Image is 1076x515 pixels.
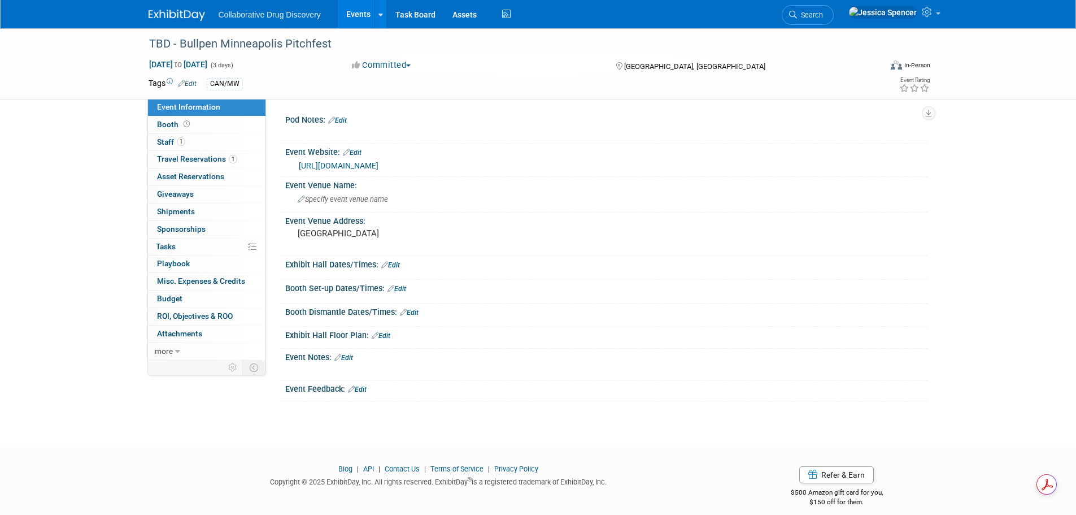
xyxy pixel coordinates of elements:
a: Search [782,5,834,25]
div: Copyright © 2025 ExhibitDay, Inc. All rights reserved. ExhibitDay is a registered trademark of Ex... [149,474,729,487]
a: more [148,343,265,360]
a: Edit [381,261,400,269]
a: Edit [372,332,390,340]
a: Edit [178,80,197,88]
a: Giveaways [148,186,265,203]
span: Travel Reservations [157,154,237,163]
span: Booth not reserved yet [181,120,192,128]
img: ExhibitDay [149,10,205,21]
div: Event Feedback: [285,380,928,395]
button: Committed [348,59,415,71]
span: Event Information [157,102,220,111]
a: Blog [338,465,352,473]
div: $150 off for them. [746,497,928,507]
span: [GEOGRAPHIC_DATA], [GEOGRAPHIC_DATA] [624,62,765,71]
a: Contact Us [385,465,420,473]
td: Tags [149,77,197,90]
span: Budget [157,294,182,303]
span: Sponsorships [157,224,206,233]
span: Tasks [156,242,176,251]
span: more [155,347,173,356]
img: Jessica Spencer [848,6,917,19]
span: | [421,465,429,473]
span: Specify event venue name [298,195,388,204]
div: Exhibit Hall Floor Plan: [285,327,928,341]
span: Collaborative Drug Discovery [219,10,321,19]
a: Edit [343,149,361,157]
span: (3 days) [210,62,233,69]
a: Edit [348,386,367,393]
div: Event Website: [285,144,928,158]
div: Event Venue Name: [285,177,928,191]
span: Shipments [157,207,195,216]
a: Event Information [148,99,265,116]
td: Personalize Event Tab Strip [223,360,243,375]
a: Staff1 [148,134,265,151]
span: | [376,465,383,473]
span: 1 [229,155,237,163]
td: Toggle Event Tabs [242,360,265,375]
a: [URL][DOMAIN_NAME] [299,161,378,170]
div: $500 Amazon gift card for you, [746,481,928,507]
a: Refer & Earn [799,466,874,483]
a: Budget [148,291,265,308]
a: Terms of Service [430,465,483,473]
a: Booth [148,116,265,133]
span: Asset Reservations [157,172,224,181]
a: Shipments [148,204,265,220]
span: Staff [157,137,185,146]
span: Giveaways [157,189,194,198]
div: CAN/MW [207,78,243,90]
a: Tasks [148,239,265,256]
span: Misc. Expenses & Credits [157,276,245,285]
a: Attachments [148,326,265,343]
sup: ® [468,477,472,483]
div: Event Rating [899,77,930,83]
span: | [485,465,493,473]
a: API [363,465,374,473]
span: Attachments [157,329,202,338]
a: Edit [400,309,419,317]
div: Event Format [814,59,931,76]
a: Sponsorships [148,221,265,238]
div: In-Person [904,61,930,70]
span: | [354,465,361,473]
a: Misc. Expenses & Credits [148,273,265,290]
span: [DATE] [DATE] [149,59,208,70]
a: Travel Reservations1 [148,151,265,168]
a: Privacy Policy [494,465,538,473]
a: Edit [387,285,406,293]
pre: [GEOGRAPHIC_DATA] [298,228,541,239]
span: 1 [177,137,185,146]
div: Pod Notes: [285,111,928,126]
span: Search [797,11,823,19]
div: Event Venue Address: [285,213,928,227]
a: Asset Reservations [148,168,265,185]
span: Booth [157,120,192,129]
div: Event Notes: [285,349,928,363]
a: Edit [334,354,353,362]
img: Format-Inperson.png [891,60,902,70]
div: Booth Dismantle Dates/Times: [285,304,928,318]
span: Playbook [157,259,190,268]
a: Edit [328,116,347,124]
div: Booth Set-up Dates/Times: [285,280,928,295]
div: TBD - Bullpen Minneapolis Pitchfest [145,34,864,54]
span: ROI, Objectives & ROO [157,311,233,321]
span: to [173,60,184,69]
a: Playbook [148,256,265,272]
div: Exhibit Hall Dates/Times: [285,256,928,271]
a: ROI, Objectives & ROO [148,308,265,325]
